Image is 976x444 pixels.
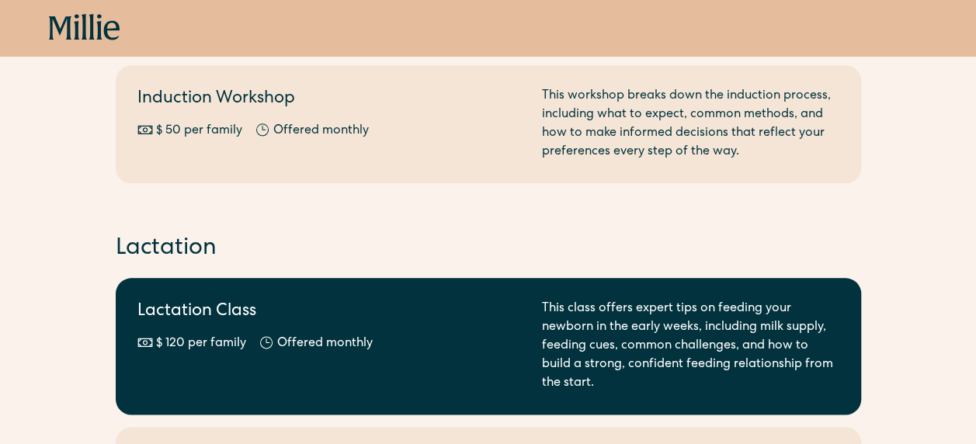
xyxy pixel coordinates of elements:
h2: Lactation Class [137,300,523,325]
a: Induction Workshop$ 50 per familyOffered monthlyThis workshop breaks down the induction process, ... [116,65,861,183]
div: $ 50 per family [156,122,242,140]
h2: Induction Workshop [137,87,523,113]
div: This class offers expert tips on feeding your newborn in the early weeks, including milk supply, ... [542,300,839,393]
div: This workshop breaks down the induction process, including what to expect, common methods, and ho... [542,87,839,161]
div: $ 120 per family [156,335,246,353]
div: Offered monthly [277,335,373,353]
a: Lactation Class$ 120 per familyOffered monthlyThis class offers expert tips on feeding your newbo... [116,278,861,415]
div: Offered monthly [273,122,369,140]
h2: Lactation [116,233,861,265]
